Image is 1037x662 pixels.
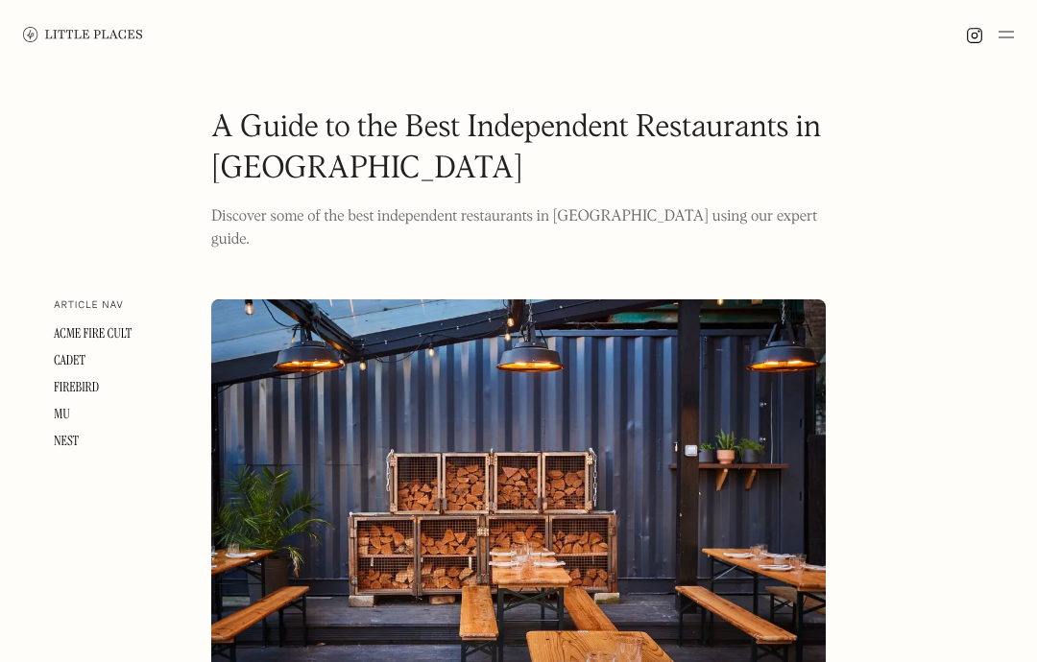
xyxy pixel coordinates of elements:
div: Article nav [54,299,124,313]
a: mu [54,406,70,423]
a: Firebird [54,379,99,396]
h1: A Guide to the Best Independent Restaurants in [GEOGRAPHIC_DATA] [211,107,826,190]
a: Acme Fire Cult [54,325,132,343]
p: Discover some of the best independent restaurants in [GEOGRAPHIC_DATA] using our expert guide. [211,205,826,251]
a: Nest [54,433,79,450]
a: Cadet [54,352,85,369]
